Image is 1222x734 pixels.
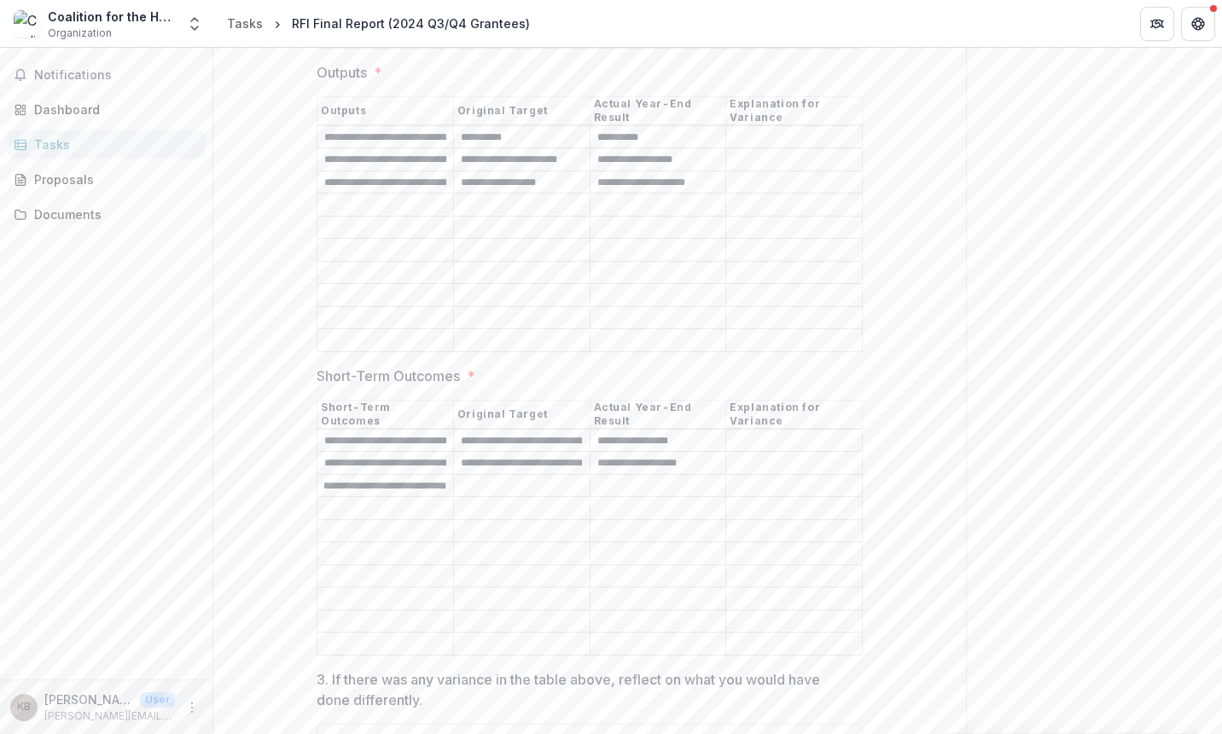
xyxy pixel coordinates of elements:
span: Notifications [34,68,199,83]
nav: breadcrumb [220,11,537,36]
div: Dashboard [34,101,192,118]
a: Documents [7,200,206,228]
p: User [140,692,175,708]
div: Proposals [34,170,192,188]
span: Organization [48,26,112,41]
button: Notifications [7,61,206,89]
th: Outputs [317,96,454,125]
th: Original Target [453,96,590,125]
button: Open entity switcher [183,7,207,41]
th: Explanation for Variance [726,400,863,429]
th: Actual Year-End Result [590,400,726,429]
a: Proposals [7,165,206,194]
p: 3. If there was any variance in the table above, reflect on what you would have done differently. [317,669,852,710]
a: Tasks [220,11,270,36]
div: Coalition for the Homeless of Houston/[GEOGRAPHIC_DATA] [48,8,176,26]
p: Outputs [317,62,367,83]
th: Original Target [453,400,590,429]
button: More [182,697,202,718]
div: Tasks [34,136,192,153]
p: [PERSON_NAME] [44,691,133,708]
th: Actual Year-End Result [590,96,726,125]
button: Partners [1140,7,1174,41]
div: RFI Final Report (2024 Q3/Q4 Grantees) [292,14,530,32]
a: Dashboard [7,95,206,124]
div: Documents [34,205,192,223]
img: Coalition for the Homeless of Houston/Harris County [14,10,41,38]
p: Short-Term Outcomes [317,366,460,386]
th: Explanation for Variance [726,96,863,125]
div: Katina Baldwin [17,702,31,713]
a: Tasks [7,130,206,159]
div: Tasks [227,14,263,32]
button: Get Help [1181,7,1215,41]
p: [PERSON_NAME][EMAIL_ADDRESS][PERSON_NAME][DOMAIN_NAME] [44,708,175,724]
th: Short-Term Outcomes [317,400,454,429]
